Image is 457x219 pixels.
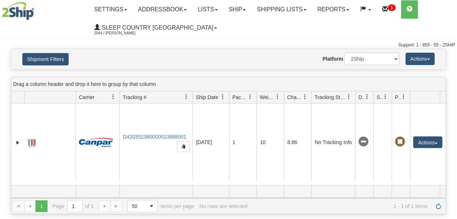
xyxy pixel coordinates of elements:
[127,200,158,212] span: Page sizes drop down
[68,200,82,212] input: Page 1
[287,94,302,101] span: Charge
[199,203,248,209] div: No rows are selected
[413,136,442,148] button: Actions
[22,53,69,65] button: Shipment Filters
[433,200,444,212] a: Refresh
[94,30,149,37] span: 2044 / [PERSON_NAME]
[323,55,343,63] label: Platform
[133,0,193,19] a: Addressbook
[79,138,113,147] img: 14 - Canpar
[177,141,190,152] button: Copy to clipboard
[53,200,94,212] span: Page of 1
[312,0,355,19] a: Reports
[35,200,47,212] span: Page 1
[217,91,229,103] a: Ship Date filter column settings
[377,94,383,101] span: Shipment Issues
[377,0,401,19] a: 1
[123,134,186,140] a: D420352380000013888001
[284,103,311,181] td: 8.86
[244,91,256,103] a: Packages filter column settings
[260,94,275,101] span: Weight
[311,103,355,181] td: No Tracking Info
[397,91,410,103] a: Pickup Status filter column settings
[271,91,284,103] a: Weight filter column settings
[395,94,401,101] span: Pickup Status
[440,72,456,147] iframe: chat widget
[251,0,312,19] a: Shipping lists
[343,91,355,103] a: Tracking Status filter column settings
[180,91,193,103] a: Tracking # filter column settings
[361,91,373,103] a: Delivery Status filter column settings
[146,200,157,212] span: select
[79,94,95,101] span: Carrier
[405,53,435,65] button: Actions
[252,203,427,209] span: 1 - 1 of 1 items
[89,0,133,19] a: Settings
[256,103,284,181] td: 10
[28,136,35,148] a: Label
[14,139,22,146] a: Expand
[89,19,222,37] a: Sleep Country [GEOGRAPHIC_DATA] 2044 / [PERSON_NAME]
[107,91,119,103] a: Carrier filter column settings
[100,24,213,31] span: Sleep Country [GEOGRAPHIC_DATA]
[193,103,229,181] td: [DATE]
[395,137,405,147] span: Pickup Not Assigned
[232,94,248,101] span: Packages
[127,200,194,212] span: items per page
[2,2,34,20] img: logo2044.jpg
[196,94,218,101] span: Ship Date
[132,203,141,210] span: 50
[123,94,146,101] span: Tracking #
[299,91,311,103] a: Charge filter column settings
[379,91,392,103] a: Shipment Issues filter column settings
[388,4,396,11] sup: 1
[229,103,256,181] td: 1
[358,94,365,101] span: Delivery Status
[223,0,251,19] a: Ship
[2,42,455,48] div: Support: 1 - 855 - 55 - 2SHIP
[11,77,446,91] div: grid grouping header
[315,94,346,101] span: Tracking Status
[358,137,369,147] span: No Tracking Info
[192,0,223,19] a: Lists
